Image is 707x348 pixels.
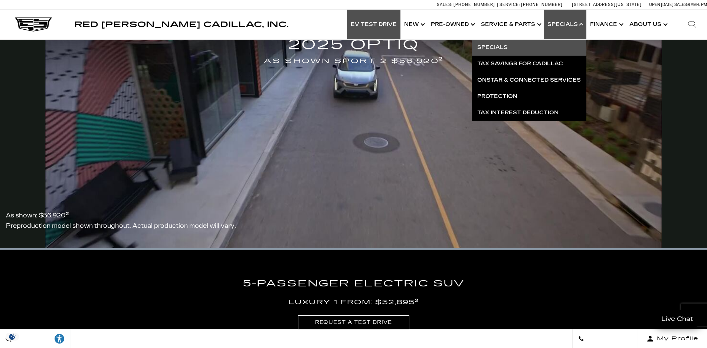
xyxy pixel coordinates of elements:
div: Search [677,10,707,39]
a: Specials [472,39,586,56]
a: Red [PERSON_NAME] Cadillac, Inc. [74,21,288,28]
a: Finance [586,10,626,39]
a: Sales: [PHONE_NUMBER] [437,3,497,7]
a: OnStar & Connected Services [472,72,586,88]
a: REQUEST A TEST DRIVE [298,315,409,329]
span: [PHONE_NUMBER] [454,2,495,7]
a: Pre-Owned [427,10,477,39]
button: Open user profile menu [638,329,707,348]
a: 2 [415,298,419,303]
span: Sales: [674,2,688,7]
a: New [400,10,427,39]
a: Tax Interest Deduction [472,105,586,121]
span: Open [DATE] [649,2,674,7]
a: Service & Parts [477,10,544,39]
span: Sales: [437,2,452,7]
p: As shown: $56,920 Preproduction model shown throughout. Actual production model will vary. [6,210,236,231]
span: Search [12,334,42,344]
span: Live Chat [658,315,697,323]
a: About Us [626,10,670,39]
img: Cadillac Dark Logo with Cadillac White Text [15,17,52,32]
a: Contact Us [572,329,638,348]
img: Opt-Out Icon [4,333,21,341]
h5: LUXURY 1 FROM: $52,895 [114,297,593,308]
div: Explore your accessibility options [48,333,71,344]
a: Tax Savings for Cadillac [472,56,586,72]
a: Protection [472,88,586,105]
a: 2 [66,211,69,216]
a: EV Test Drive [347,10,400,39]
section: Click to Open Cookie Consent Modal [4,333,21,341]
a: 2 [439,56,443,62]
h1: 2025 OPTIQ [264,34,443,67]
span: Contact Us [584,334,632,344]
a: [STREET_ADDRESS][US_STATE] [572,2,642,7]
a: Explore your accessibility options [48,329,71,348]
span: My Profile [654,334,698,344]
h3: 5-PASSENGER ELECTRIC SUV [114,276,593,291]
span: Service: [500,2,520,7]
span: AS SHOWN SPORT 2 $56,920 [264,56,443,67]
span: [PHONE_NUMBER] [521,2,563,7]
a: Specials [544,10,586,39]
span: Red [PERSON_NAME] Cadillac, Inc. [74,20,288,29]
a: Live Chat [653,310,701,328]
span: 9 AM-6 PM [688,2,707,7]
a: Service: [PHONE_NUMBER] [497,3,564,7]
